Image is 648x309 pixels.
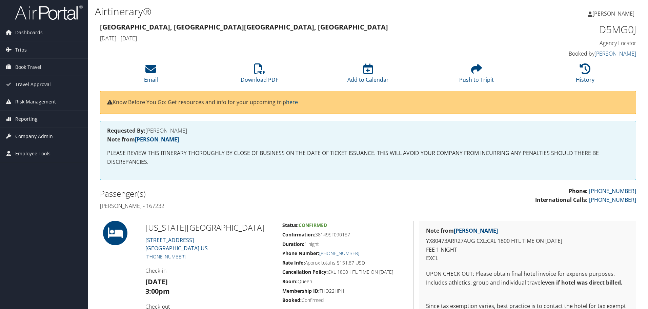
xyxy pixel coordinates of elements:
h4: [PERSON_NAME] [107,128,629,133]
p: Know Before You Go: Get resources and info for your upcoming trip [107,98,629,107]
span: Travel Approval [15,76,51,93]
a: History [576,67,594,83]
h4: [PERSON_NAME] - 167232 [100,202,363,210]
a: Add to Calendar [347,67,389,83]
h5: THO22HPH [282,288,408,294]
h4: Agency Locator [510,39,636,47]
strong: 3:00pm [145,287,170,296]
strong: Rate Info: [282,259,305,266]
h1: D5MG0J [510,22,636,37]
h1: Airtinerary® [95,4,459,19]
img: airportal-logo.png [15,4,83,20]
strong: Phone Number: [282,250,319,256]
h4: [DATE] - [DATE] [100,35,500,42]
strong: Cancellation Policy: [282,269,328,275]
strong: Booked: [282,297,302,303]
strong: Requested By: [107,127,145,134]
span: Reporting [15,111,38,128]
a: [PHONE_NUMBER] [319,250,359,256]
strong: Note from [107,136,179,143]
a: [PERSON_NAME] [594,50,636,57]
strong: Note from [426,227,498,234]
a: Download PDF [241,67,278,83]
a: [PERSON_NAME] [588,3,641,24]
h5: 38149SF090187 [282,231,408,238]
h2: Passenger(s) [100,188,363,199]
a: Push to Tripit [459,67,494,83]
strong: Membership ID: [282,288,320,294]
strong: International Calls: [535,196,588,204]
span: Employee Tools [15,145,50,162]
strong: [GEOGRAPHIC_DATA], [GEOGRAPHIC_DATA] [GEOGRAPHIC_DATA], [GEOGRAPHIC_DATA] [100,22,388,32]
strong: Confirmation: [282,231,315,238]
h5: Confirmed [282,297,408,304]
h5: 1 night [282,241,408,248]
a: [PHONE_NUMBER] [589,196,636,204]
h4: Check-in [145,267,272,274]
span: [PERSON_NAME] [592,10,634,17]
span: Company Admin [15,128,53,145]
span: Confirmed [299,222,327,228]
p: UPON CHECK OUT: Please obtain final hotel invoice for expense purposes. Includes athletics, group... [426,270,629,287]
strong: Room: [282,278,298,285]
h5: Queen [282,278,408,285]
a: Email [144,67,158,83]
p: PLEASE REVIEW THIS ITINERARY THOROUGHLY BY CLOSE OF BUSINESS ON THE DATE OF TICKET ISSUANCE. THIS... [107,149,629,166]
p: YX80473ARR27AUG CXL:CXL 1800 HTL TIME ON [DATE] FEE 1 NIGHT EXCL [426,237,629,263]
a: [PERSON_NAME] [135,136,179,143]
h4: Booked by [510,50,636,57]
strong: even if hotel was direct billed. [542,279,623,286]
a: here [286,98,298,106]
a: [PHONE_NUMBER] [145,253,185,260]
span: Risk Management [15,93,56,110]
strong: [DATE] [145,277,168,286]
strong: Status: [282,222,299,228]
a: [PERSON_NAME] [454,227,498,234]
a: [STREET_ADDRESS][GEOGRAPHIC_DATA] US [145,236,208,252]
h5: Approx total is $151.87 USD [282,259,408,266]
a: [PHONE_NUMBER] [589,187,636,195]
strong: Phone: [569,187,588,195]
h5: CXL 1800 HTL TIME ON [DATE] [282,269,408,275]
h2: [US_STATE][GEOGRAPHIC_DATA] [145,222,272,233]
span: Trips [15,41,27,58]
span: Dashboards [15,24,43,41]
span: Book Travel [15,59,41,76]
strong: Duration: [282,241,304,247]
